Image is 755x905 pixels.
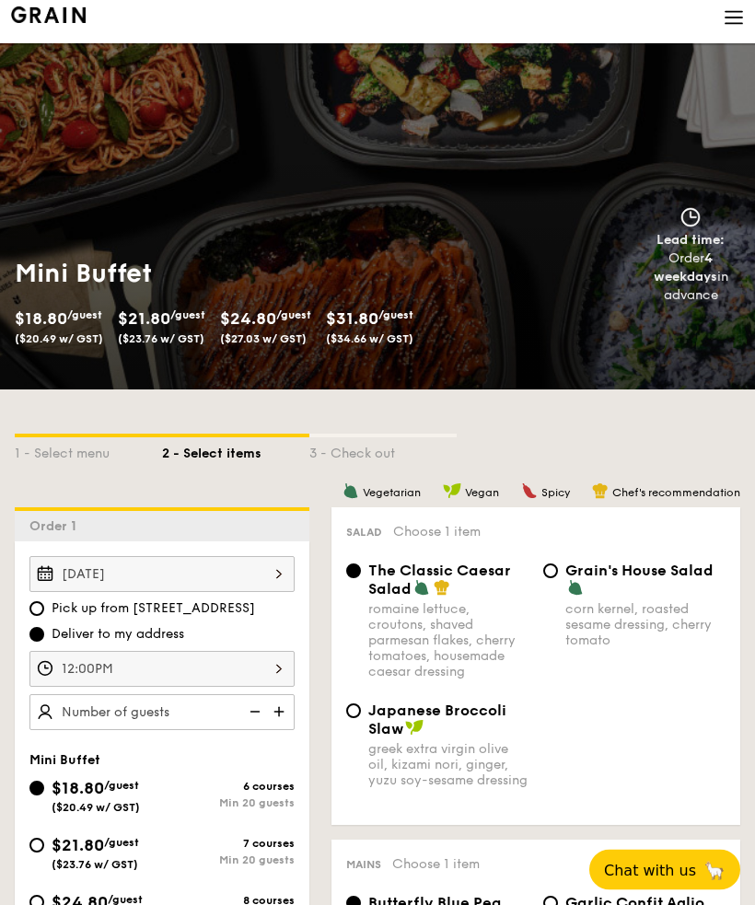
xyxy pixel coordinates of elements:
span: Choose 1 item [392,857,480,873]
span: The Classic Caesar Salad [368,563,511,598]
span: ($34.66 w/ GST) [326,333,413,346]
span: Spicy [541,487,570,500]
span: ($27.03 w/ GST) [220,333,307,346]
span: Deliver to my address [52,626,184,644]
div: romaine lettuce, croutons, shaved parmesan flakes, cherry tomatoes, housemade caesar dressing [368,602,528,680]
div: 7 courses [162,838,295,851]
span: /guest [170,309,205,322]
h1: Mini Buffet [15,258,370,291]
input: Grain's House Saladcorn kernel, roasted sesame dressing, cherry tomato [543,564,558,579]
span: /guest [378,309,413,322]
span: Salad [346,527,382,540]
span: $18.80 [15,309,67,330]
div: 3 - Check out [309,438,457,464]
div: Min 20 guests [162,854,295,867]
div: 6 courses [162,781,295,794]
span: Mains [346,859,381,872]
span: Choose 1 item [393,525,481,540]
img: icon-hamburger-menu.db5d7e83.svg [724,8,744,29]
div: Min 20 guests [162,797,295,810]
img: icon-vegan.f8ff3823.svg [405,720,424,737]
span: Grain's House Salad [565,563,714,580]
span: $21.80 [118,309,170,330]
span: Lead time: [656,233,725,249]
img: icon-add.58712e84.svg [267,695,295,730]
span: $21.80 [52,836,104,856]
span: Japanese Broccoli Slaw [368,702,506,738]
span: /guest [104,780,139,793]
span: Chat with us [604,862,696,879]
span: Vegan [465,487,499,500]
div: 2 - Select items [162,438,309,464]
img: icon-clock.2db775ea.svg [677,208,704,228]
img: icon-chef-hat.a58ddaea.svg [434,580,450,597]
img: icon-reduce.1d2dbef1.svg [239,695,267,730]
span: /guest [104,837,139,850]
input: Event time [29,652,295,688]
input: Event date [29,557,295,593]
span: Chef's recommendation [612,487,740,500]
div: corn kernel, roasted sesame dressing, cherry tomato [565,602,726,649]
div: greek extra virgin olive oil, kizami nori, ginger, yuzu soy-sesame dressing [368,742,528,789]
img: icon-vegetarian.fe4039eb.svg [343,483,359,500]
img: icon-vegetarian.fe4039eb.svg [567,580,584,597]
img: icon-vegetarian.fe4039eb.svg [413,580,430,597]
input: $18.80/guest($20.49 w/ GST)6 coursesMin 20 guests [29,782,44,796]
div: 1 - Select menu [15,438,162,464]
span: ($20.49 w/ GST) [15,333,103,346]
input: Deliver to my address [29,628,44,643]
input: Pick up from [STREET_ADDRESS] [29,602,44,617]
span: Order 1 [29,519,84,535]
a: Logotype [11,7,86,24]
span: ($23.76 w/ GST) [52,859,138,872]
span: 🦙 [703,860,726,881]
img: Grain [11,7,86,24]
span: $31.80 [326,309,378,330]
span: ($20.49 w/ GST) [52,802,140,815]
span: Pick up from [STREET_ADDRESS] [52,600,255,619]
input: $21.80/guest($23.76 w/ GST)7 coursesMin 20 guests [29,839,44,853]
span: $18.80 [52,779,104,799]
span: /guest [67,309,102,322]
input: Japanese Broccoli Slawgreek extra virgin olive oil, kizami nori, ginger, yuzu soy-sesame dressing [346,704,361,719]
span: Vegetarian [363,487,421,500]
span: Mini Buffet [29,753,100,769]
img: icon-spicy.37a8142b.svg [521,483,538,500]
input: The Classic Caesar Saladromaine lettuce, croutons, shaved parmesan flakes, cherry tomatoes, house... [346,564,361,579]
img: icon-vegan.f8ff3823.svg [443,483,461,500]
span: /guest [276,309,311,322]
input: Number of guests [29,695,295,731]
span: $24.80 [220,309,276,330]
span: ($23.76 w/ GST) [118,333,204,346]
button: Chat with us🦙 [589,850,740,890]
div: Order in advance [634,250,748,306]
img: icon-chef-hat.a58ddaea.svg [592,483,609,500]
